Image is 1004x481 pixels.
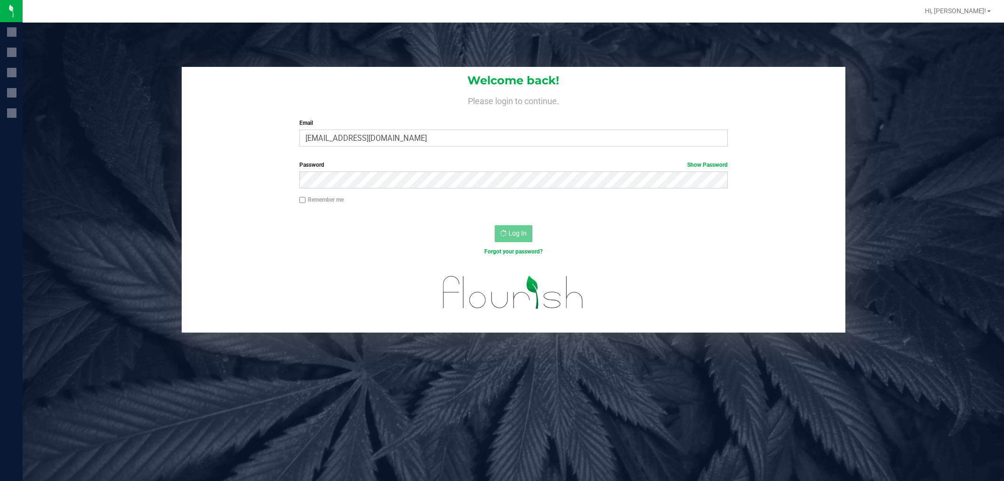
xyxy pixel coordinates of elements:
span: Hi, [PERSON_NAME]! [925,7,986,15]
label: Email [299,119,728,127]
h1: Welcome back! [182,74,845,87]
h4: Please login to continue. [182,94,845,106]
a: Forgot your password? [484,248,543,255]
span: Password [299,162,324,168]
a: Show Password [687,162,728,168]
button: Log In [495,225,532,242]
img: flourish_logo.svg [430,266,596,319]
span: Log In [508,229,527,237]
input: Remember me [299,197,306,204]
label: Remember me [299,196,344,204]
